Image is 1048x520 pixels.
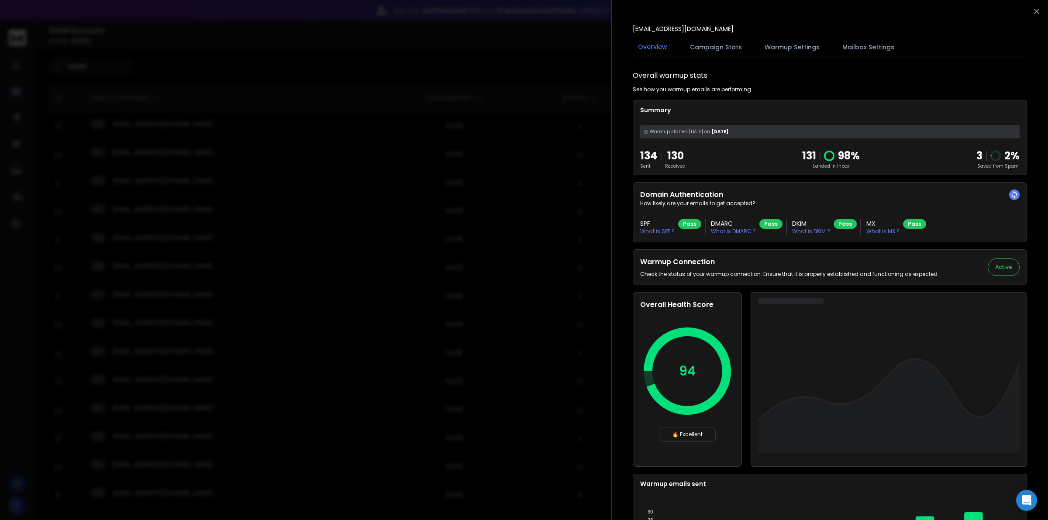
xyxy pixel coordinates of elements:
[665,149,686,163] p: 130
[1016,490,1037,511] div: Open Intercom Messenger
[679,363,696,379] p: 94
[792,219,830,228] h3: DKIM
[988,258,1020,276] button: Active
[633,86,751,93] p: See how you warmup emails are performing
[640,106,1020,114] p: Summary
[685,38,747,57] button: Campaign Stats
[640,479,1020,488] p: Warmup emails sent
[640,125,1020,138] div: [DATE]
[866,228,900,235] p: What is MX ?
[976,148,982,163] strong: 3
[837,38,900,57] button: Mailbox Settings
[711,219,756,228] h3: DMARC
[903,219,926,229] div: Pass
[640,300,734,310] h2: Overall Health Score
[648,509,653,514] tspan: 30
[640,163,657,169] p: Sent
[633,24,734,33] p: [EMAIL_ADDRESS][DOMAIN_NAME]
[640,200,1020,207] p: How likely are your emails to get accepted?
[792,228,830,235] p: What is DKIM ?
[976,163,1020,169] p: Saved from Spam
[633,37,672,57] button: Overview
[640,271,939,278] p: Check the status of your warmup connection. Ensure that it is properly established and functionin...
[650,128,710,135] span: Warmup started [DATE] on
[1004,149,1020,163] p: 2 %
[834,219,857,229] div: Pass
[678,219,701,229] div: Pass
[640,149,657,163] p: 134
[640,189,1020,200] h2: Domain Authentication
[866,219,900,228] h3: MX
[640,257,939,267] h2: Warmup Connection
[659,427,716,442] div: 🔥 Excellent
[838,149,860,163] p: 98 %
[802,149,816,163] p: 131
[640,228,675,235] p: What is SPF ?
[759,219,783,229] div: Pass
[633,70,707,81] h1: Overall warmup stats
[802,163,860,169] p: Landed in Inbox
[759,38,825,57] button: Warmup Settings
[711,228,756,235] p: What is DMARC ?
[640,219,675,228] h3: SPF
[665,163,686,169] p: Received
